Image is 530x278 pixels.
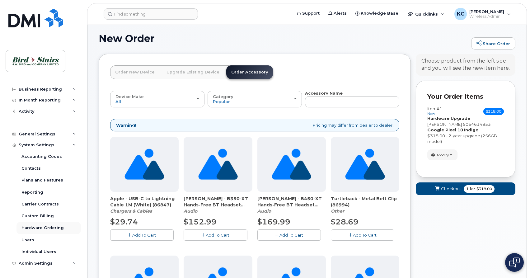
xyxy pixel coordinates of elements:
[110,217,138,226] span: $29.74
[331,196,399,208] span: Turtleback - Metal Belt Clip (86994)
[184,208,197,214] em: Audio
[416,182,515,195] button: Checkout 1 for $318.00
[331,208,344,214] em: Other
[110,196,179,214] div: Apple - USB-C to Lightning Cable 1M (White) (86847)
[213,94,233,99] span: Category
[331,217,359,226] span: $28.69
[184,217,217,226] span: $152.99
[184,196,252,214] div: Parrott - B350-XT Hands-Free BT Headset (86892)
[110,229,174,240] button: Add To Cart
[184,229,247,240] button: Add To Cart
[469,186,476,192] span: for
[305,91,343,96] strong: Accessory Name
[226,65,273,79] a: Order Accessory
[353,233,377,238] span: Add To Cart
[331,229,394,240] button: Add To Cart
[257,217,290,226] span: $169.99
[257,229,321,240] button: Add To Cart
[213,99,230,104] span: Popular
[132,233,156,238] span: Add To Cart
[464,127,479,132] strong: Indigo
[471,37,515,50] a: Share Order
[99,33,468,44] h1: New Order
[208,91,302,107] button: Category Popular
[427,149,457,160] button: Modify
[110,196,179,208] span: Apple - USB-C to Lightning Cable 1M (White) (86847)
[115,99,121,104] span: All
[437,152,449,158] span: Modify
[257,196,326,208] span: [PERSON_NAME] - B450-XT Hands-Free BT Headset (86887)
[476,186,492,192] span: $318.00
[466,186,469,192] span: 1
[463,122,491,127] span: 5064614853
[427,133,504,144] div: $318.00 - 2-year upgrade (256GB model)
[184,196,252,208] span: [PERSON_NAME] - B350-XT Hands-Free BT Headset (86892)
[110,91,204,107] button: Device Make All
[331,196,399,214] div: Turtleback - Metal Belt Clip (86994)
[257,208,271,214] em: Audio
[483,108,504,115] span: $318.00
[509,257,520,267] img: Open chat
[206,233,229,238] span: Add To Cart
[257,196,326,214] div: Parrott - B450-XT Hands-Free BT Headset (86887)
[279,233,303,238] span: Add To Cart
[198,137,238,192] img: no_image_found-2caef05468ed5679b831cfe6fc140e25e0c280774317ffc20a367ab7fd17291e.png
[115,94,144,99] span: Device Make
[110,65,160,79] a: Order New Device
[437,106,442,111] span: #1
[427,122,462,127] span: [PERSON_NAME]
[110,119,399,132] div: Pricing may differ from dealer to dealer!
[427,92,504,101] p: Your Order Items
[345,137,385,192] img: no_image_found-2caef05468ed5679b831cfe6fc140e25e0c280774317ffc20a367ab7fd17291e.png
[427,116,470,121] strong: Hardware Upgrade
[272,137,311,192] img: no_image_found-2caef05468ed5679b831cfe6fc140e25e0c280774317ffc20a367ab7fd17291e.png
[110,208,152,214] em: Chargers & Cables
[441,186,461,192] span: Checkout
[427,111,435,116] small: new
[124,137,164,192] img: no_image_found-2caef05468ed5679b831cfe6fc140e25e0c280774317ffc20a367ab7fd17291e.png
[427,106,442,115] h3: Item
[421,58,510,72] div: Choose product from the left side and you will see the new item here.
[116,122,136,128] strong: Warning!
[427,127,463,132] strong: Google Pixel 10
[162,65,224,79] a: Upgrade Existing Device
